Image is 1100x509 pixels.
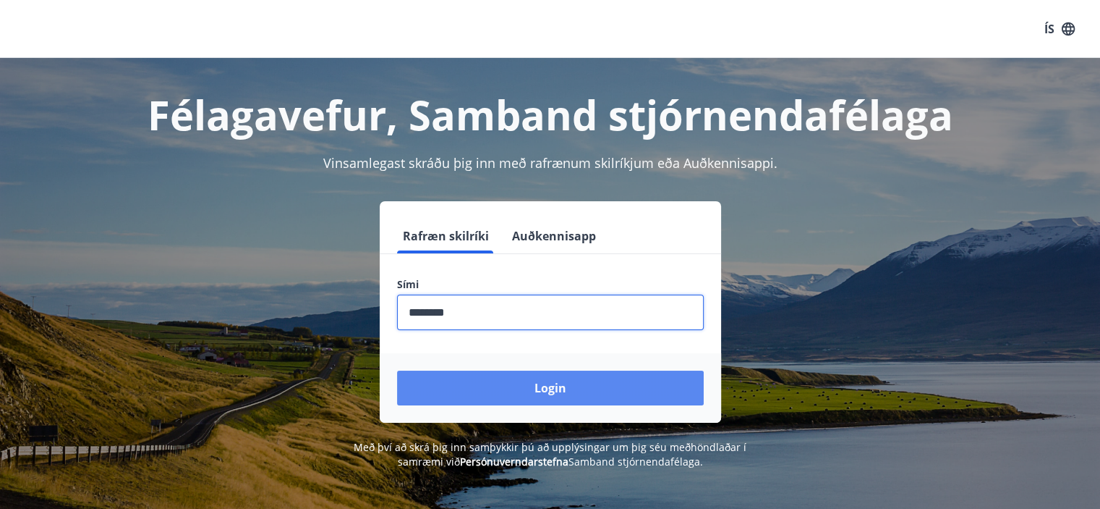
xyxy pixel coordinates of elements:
[506,219,602,253] button: Auðkennisapp
[354,440,746,468] span: Með því að skrá þig inn samþykkir þú að upplýsingar um þig séu meðhöndlaðar í samræmi við Samband...
[397,219,495,253] button: Rafræn skilríki
[397,371,704,405] button: Login
[1036,16,1083,42] button: ÍS
[323,154,777,172] span: Vinsamlegast skráðu þig inn með rafrænum skilríkjum eða Auðkennisappi.
[397,277,704,292] label: Sími
[460,455,568,468] a: Persónuverndarstefna
[47,87,1054,142] h1: Félagavefur, Samband stjórnendafélaga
